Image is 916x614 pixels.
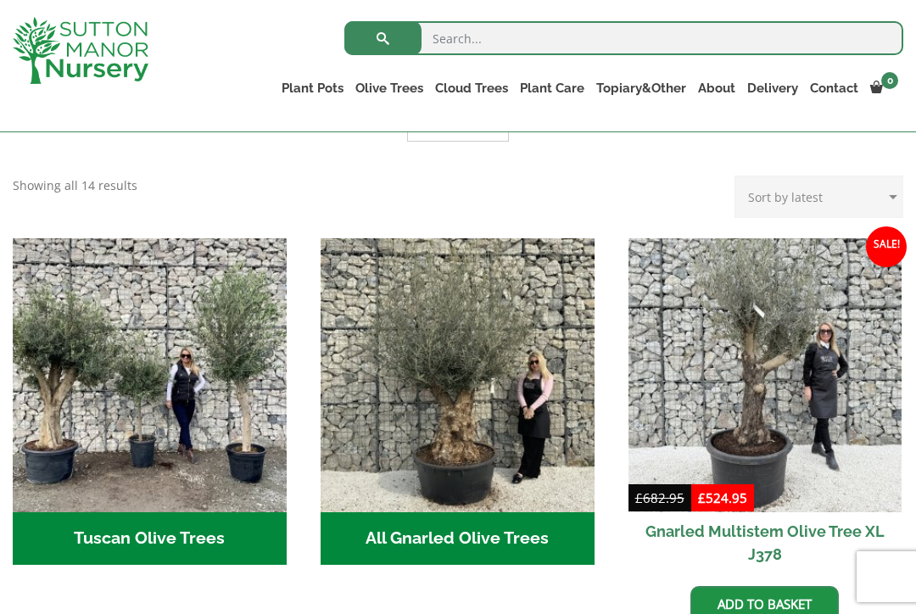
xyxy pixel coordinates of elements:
img: Gnarled Multistem Olive Tree XL J378 [628,238,902,512]
span: Sale! [866,226,907,267]
select: Shop order [734,176,903,218]
a: Plant Pots [276,76,349,100]
a: Topiary&Other [590,76,692,100]
img: Tuscan Olive Trees [13,238,287,512]
h2: All Gnarled Olive Trees [321,512,595,565]
a: Olive Trees [349,76,429,100]
a: Visit product category All Gnarled Olive Trees [321,238,595,564]
span: 0 [881,72,898,89]
a: Visit product category Tuscan Olive Trees [13,238,287,564]
p: Showing all 14 results [13,176,137,196]
span: £ [698,489,706,506]
a: Contact [804,76,864,100]
a: Sale! Gnarled Multistem Olive Tree XL J378 [628,238,902,573]
a: 0 [864,76,903,100]
a: Delivery [741,76,804,100]
h2: Gnarled Multistem Olive Tree XL J378 [628,512,902,573]
a: Plant Care [514,76,590,100]
h2: Tuscan Olive Trees [13,512,287,565]
bdi: 524.95 [698,489,747,506]
img: logo [13,17,148,84]
a: About [692,76,741,100]
a: Cloud Trees [429,76,514,100]
img: All Gnarled Olive Trees [321,238,595,512]
span: £ [635,489,643,506]
bdi: 682.95 [635,489,684,506]
input: Search... [344,21,903,55]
